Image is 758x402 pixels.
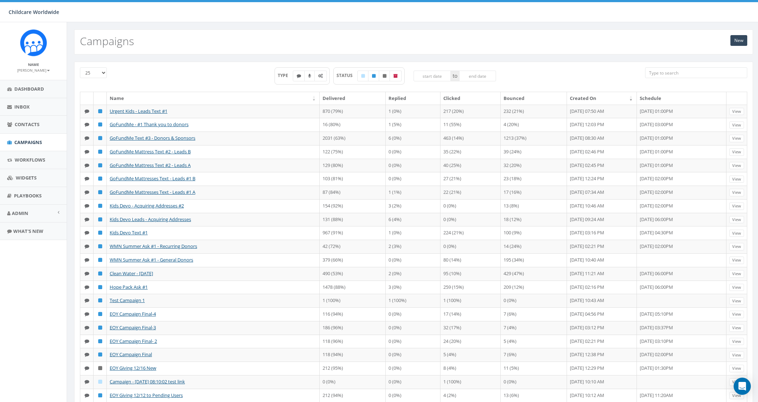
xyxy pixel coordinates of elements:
td: 18 (12%) [501,213,567,226]
i: Published [98,244,102,249]
td: [DATE] 02:00PM [637,199,726,213]
span: STATUS [337,72,358,78]
td: [DATE] 06:00PM [637,213,726,226]
i: Published [98,271,102,276]
td: 0 (0%) [386,145,440,159]
a: View [729,176,744,183]
td: [DATE] 10:40 AM [567,253,637,267]
td: 1 (100%) [440,294,501,307]
th: Created On: activate to sort column ascending [567,92,637,105]
td: [DATE] 03:10PM [637,335,726,348]
td: 0 (0%) [320,375,386,389]
i: Published [98,352,102,357]
span: Childcare Worldwide [9,9,59,15]
a: GoFundMe Mattresses Text - Leads #1 A [110,189,195,195]
i: Published [98,149,102,154]
td: 0 (0%) [386,335,440,348]
span: Playbooks [14,192,42,199]
a: EOY Campaign Final-3 [110,324,156,331]
i: Text SMS [85,204,89,208]
td: 118 (96%) [320,335,386,348]
label: Published [368,71,380,81]
a: EOY Giving 12/12 to Pending Users [110,392,183,398]
label: Draft [357,71,369,81]
td: 490 (53%) [320,267,386,281]
td: [DATE] 03:00PM [637,118,726,131]
td: 1478 (88%) [320,281,386,294]
td: 24 (20%) [440,335,501,348]
i: Published [98,190,102,195]
a: View [729,338,744,345]
a: EOY Campaign Final-4 [110,311,156,317]
td: 259 (15%) [440,281,501,294]
h2: Campaigns [80,35,134,47]
i: Text SMS [85,366,89,370]
td: 87 (84%) [320,186,386,199]
td: [DATE] 01:00PM [637,145,726,159]
i: Text SMS [85,244,89,249]
a: Kids Devo Leads - Acquiring Addresses [110,216,191,222]
td: [DATE] 04:30PM [637,226,726,240]
a: EOY Campaign Final- 2 [110,338,157,344]
i: Published [98,230,102,235]
td: [DATE] 02:46 PM [567,145,637,159]
a: GoFundMe Mattress Text #2 - Leads B [110,148,191,155]
a: View [729,135,744,142]
td: 0 (0%) [386,375,440,389]
i: Draft [98,379,102,384]
a: WMN Summer Ask #1 - Recurring Donors [110,243,197,249]
a: View [729,324,744,332]
i: Text SMS [297,74,301,78]
td: 967 (91%) [320,226,386,240]
input: Type to search [645,67,747,78]
td: 17 (14%) [440,307,501,321]
td: [DATE] 01:00PM [637,131,726,145]
td: 154 (92%) [320,199,386,213]
i: Published [98,393,102,398]
a: Test Campaign 1 [110,297,145,303]
td: [DATE] 12:24 PM [567,172,637,186]
i: Published [98,109,102,114]
input: start date [414,71,451,81]
td: [DATE] 07:34 AM [567,186,637,199]
td: [DATE] 02:21 PM [567,335,637,348]
input: end date [459,71,496,81]
i: Text SMS [85,271,89,276]
td: 0 (0%) [386,348,440,362]
i: Published [98,176,102,181]
i: Ringless Voice Mail [308,74,311,78]
td: 3 (2%) [386,199,440,213]
td: 209 (12%) [501,281,567,294]
i: Draft [361,74,365,78]
label: Unpublished [379,71,390,81]
td: 0 (0%) [440,240,501,253]
a: GoFundMe Mattresses Text - Leads #1 B [110,175,195,182]
td: 4 (20%) [501,118,567,131]
i: Text SMS [85,136,89,140]
td: 186 (96%) [320,321,386,335]
td: 0 (0%) [501,375,567,389]
td: 2 (0%) [386,267,440,281]
td: [DATE] 07:50 AM [567,105,637,118]
i: Published [372,74,376,78]
a: Kids Devo - Acquiring Addresses #2 [110,202,184,209]
td: [DATE] 02:00PM [637,348,726,362]
td: 3 (0%) [386,281,440,294]
td: 32 (17%) [440,321,501,335]
span: Inbox [14,104,30,110]
td: 212 (95%) [320,362,386,375]
td: 23 (18%) [501,172,567,186]
td: [DATE] 03:16 PM [567,226,637,240]
a: View [729,230,744,237]
i: Text SMS [85,379,89,384]
td: 16 (80%) [320,118,386,131]
a: Urgent Kids - Leads Text #1 [110,108,167,114]
td: 1 (100%) [386,294,440,307]
a: View [729,270,744,278]
td: 0 (0%) [386,253,440,267]
i: Published [98,298,102,303]
a: View [729,297,744,305]
a: [PERSON_NAME] [17,67,50,73]
a: Clean Water - [DATE] [110,270,153,277]
a: Hope Pack Ask #1 [110,284,148,290]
